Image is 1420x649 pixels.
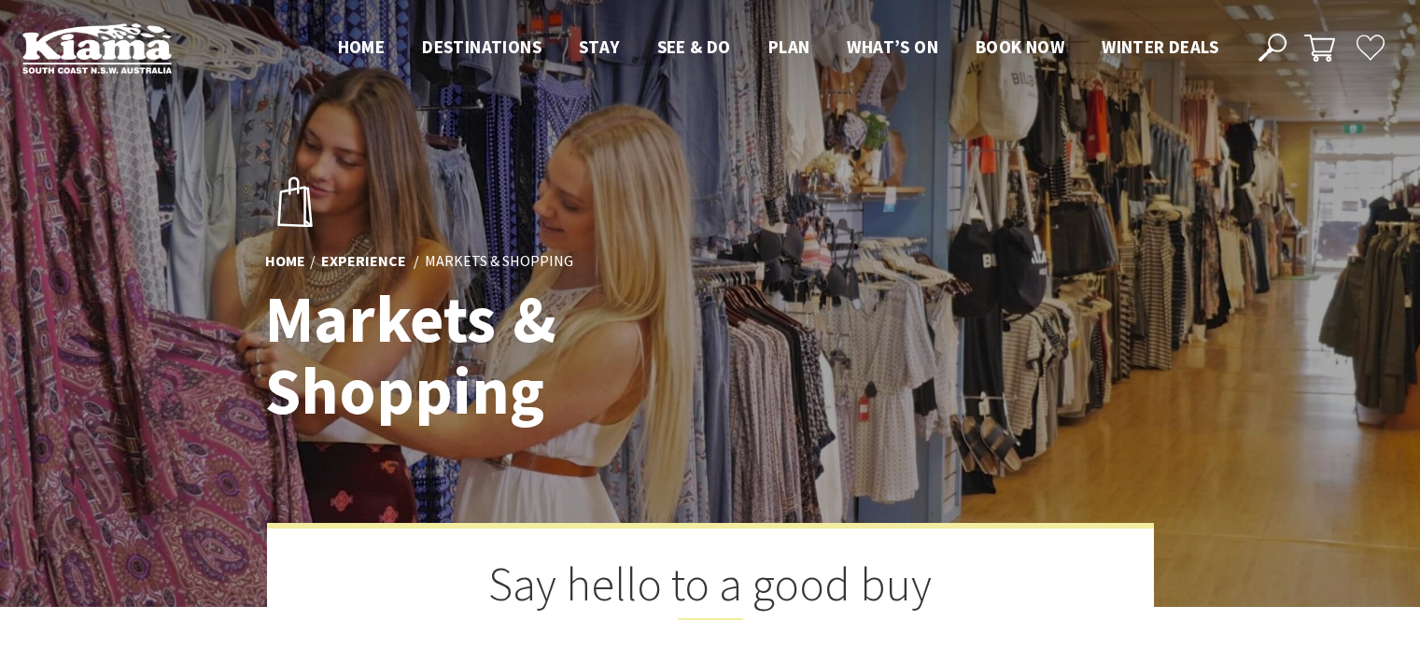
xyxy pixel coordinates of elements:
a: Home [265,252,305,273]
span: What’s On [847,35,938,58]
h2: Say hello to a good buy [360,557,1061,620]
span: Destinations [422,35,541,58]
h1: Markets & Shopping [265,284,793,428]
span: Book now [976,35,1064,58]
a: Experience [321,252,406,273]
li: Markets & Shopping [425,250,573,275]
span: Winter Deals [1102,35,1218,58]
span: Stay [579,35,620,58]
img: Kiama Logo [22,22,172,74]
nav: Main Menu [319,33,1237,63]
span: See & Do [657,35,731,58]
span: Plan [768,35,810,58]
span: Home [338,35,386,58]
